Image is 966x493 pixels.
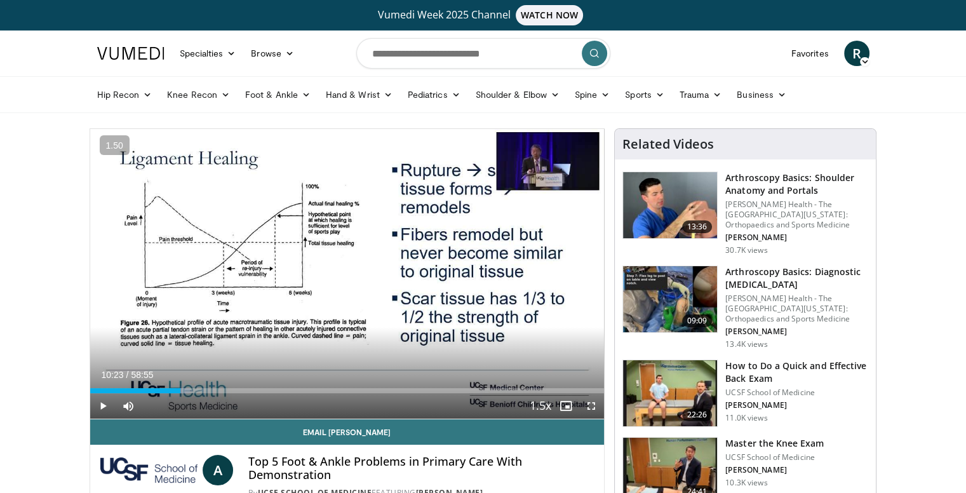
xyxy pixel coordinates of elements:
div: Progress Bar [90,388,605,393]
span: 10:23 [102,370,124,380]
p: [PERSON_NAME] [725,465,824,475]
a: 13:36 Arthroscopy Basics: Shoulder Anatomy and Portals [PERSON_NAME] Health - The [GEOGRAPHIC_DAT... [622,172,868,255]
h4: Top 5 Foot & Ankle Problems in Primary Care With Demonstration [248,455,594,482]
a: Favorites [784,41,836,66]
p: [PERSON_NAME] [725,400,868,410]
img: 80b9674e-700f-42d5-95ff-2772df9e177e.jpeg.150x105_q85_crop-smart_upscale.jpg [623,266,717,332]
a: Email [PERSON_NAME] [90,419,605,445]
button: Mute [116,393,141,419]
a: Specialties [172,41,244,66]
a: Pediatrics [400,82,468,107]
p: 30.7K views [725,245,767,255]
a: Hip Recon [90,82,160,107]
button: Play [90,393,116,419]
span: WATCH NOW [516,5,583,25]
input: Search topics, interventions [356,38,610,69]
a: Knee Recon [159,82,238,107]
button: Playback Rate [528,393,553,419]
button: Enable picture-in-picture mode [553,393,579,419]
h3: Arthroscopy Basics: Shoulder Anatomy and Portals [725,172,868,197]
a: 09:09 Arthroscopy Basics: Diagnostic [MEDICAL_DATA] [PERSON_NAME] Health - The [GEOGRAPHIC_DATA][... [622,266,868,349]
img: badd6cc1-85db-4728-89db-6dde3e48ba1d.150x105_q85_crop-smart_upscale.jpg [623,360,717,426]
h4: Related Videos [622,137,714,152]
span: 13:36 [682,220,713,233]
button: Fullscreen [579,393,604,419]
a: Shoulder & Elbow [468,82,567,107]
h3: Arthroscopy Basics: Diagnostic [MEDICAL_DATA] [725,266,868,291]
a: Browse [243,41,302,66]
span: / [126,370,129,380]
h3: How to Do a Quick and Effective Back Exam [725,360,868,385]
span: 58:55 [131,370,153,380]
img: UCSF School of Medicine [100,455,198,485]
p: 13.4K views [725,339,767,349]
img: 9534a039-0eaa-4167-96cf-d5be049a70d8.150x105_q85_crop-smart_upscale.jpg [623,172,717,238]
a: 22:26 How to Do a Quick and Effective Back Exam UCSF School of Medicine [PERSON_NAME] 11.0K views [622,360,868,427]
span: 09:09 [682,314,713,327]
a: Foot & Ankle [238,82,318,107]
p: [PERSON_NAME] [725,327,868,337]
p: [PERSON_NAME] Health - The [GEOGRAPHIC_DATA][US_STATE]: Orthopaedics and Sports Medicine [725,294,868,324]
a: R [844,41,869,66]
a: Business [729,82,794,107]
p: 10.3K views [725,478,767,488]
span: 22:26 [682,409,713,421]
a: Hand & Wrist [318,82,400,107]
a: Sports [617,82,672,107]
a: Vumedi Week 2025 ChannelWATCH NOW [99,5,868,25]
a: Trauma [672,82,730,107]
a: Spine [567,82,617,107]
video-js: Video Player [90,129,605,419]
a: A [203,455,233,485]
p: [PERSON_NAME] [725,233,868,243]
p: UCSF School of Medicine [725,452,824,463]
img: VuMedi Logo [97,47,164,60]
p: [PERSON_NAME] Health - The [GEOGRAPHIC_DATA][US_STATE]: Orthopaedics and Sports Medicine [725,199,868,230]
p: UCSF School of Medicine [725,388,868,398]
p: 11.0K views [725,413,767,423]
h3: Master the Knee Exam [725,437,824,450]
